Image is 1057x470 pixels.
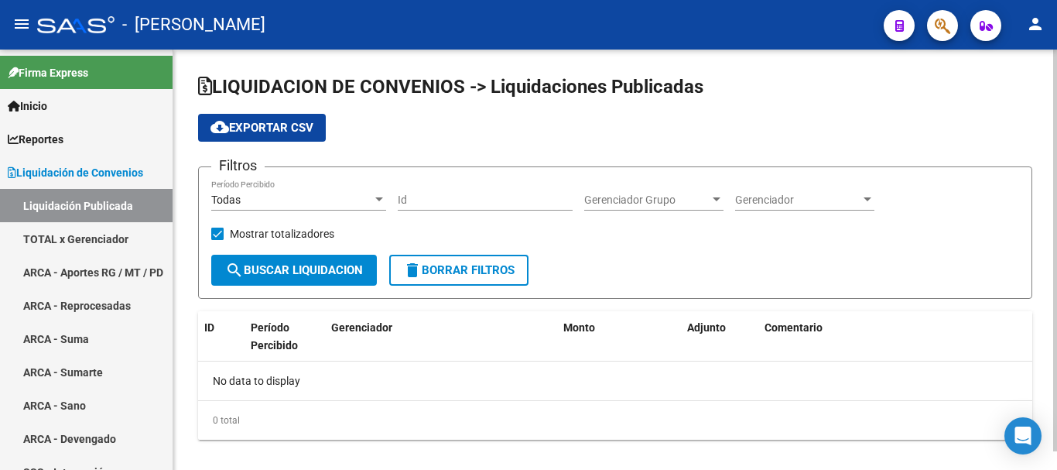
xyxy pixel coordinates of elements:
[198,311,245,379] datatable-header-cell: ID
[8,131,63,148] span: Reportes
[198,76,703,98] span: LIQUIDACION DE CONVENIOS -> Liquidaciones Publicadas
[8,164,143,181] span: Liquidación de Convenios
[198,114,326,142] button: Exportar CSV
[325,311,557,379] datatable-header-cell: Gerenciador
[563,321,595,334] span: Monto
[403,261,422,280] mat-icon: delete
[251,321,298,352] span: Período Percibido
[211,155,265,177] h3: Filtros
[758,311,1032,379] datatable-header-cell: Comentario
[230,225,334,243] span: Mostrar totalizadores
[1026,15,1045,33] mat-icon: person
[122,8,265,42] span: - [PERSON_NAME]
[681,311,758,379] datatable-header-cell: Adjunto
[765,321,823,334] span: Comentario
[225,263,363,277] span: Buscar Liquidacion
[1004,417,1042,455] div: Open Intercom Messenger
[211,194,241,206] span: Todas
[198,362,1032,400] div: No data to display
[211,255,377,286] button: Buscar Liquidacion
[331,321,392,334] span: Gerenciador
[225,261,244,280] mat-icon: search
[389,255,528,286] button: Borrar Filtros
[198,401,1032,440] div: 0 total
[735,194,860,207] span: Gerenciador
[403,263,515,277] span: Borrar Filtros
[12,15,31,33] mat-icon: menu
[245,311,303,379] datatable-header-cell: Período Percibido
[210,121,313,135] span: Exportar CSV
[557,311,681,379] datatable-header-cell: Monto
[204,321,214,334] span: ID
[210,118,229,136] mat-icon: cloud_download
[687,321,726,334] span: Adjunto
[584,194,710,207] span: Gerenciador Grupo
[8,98,47,115] span: Inicio
[8,64,88,81] span: Firma Express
